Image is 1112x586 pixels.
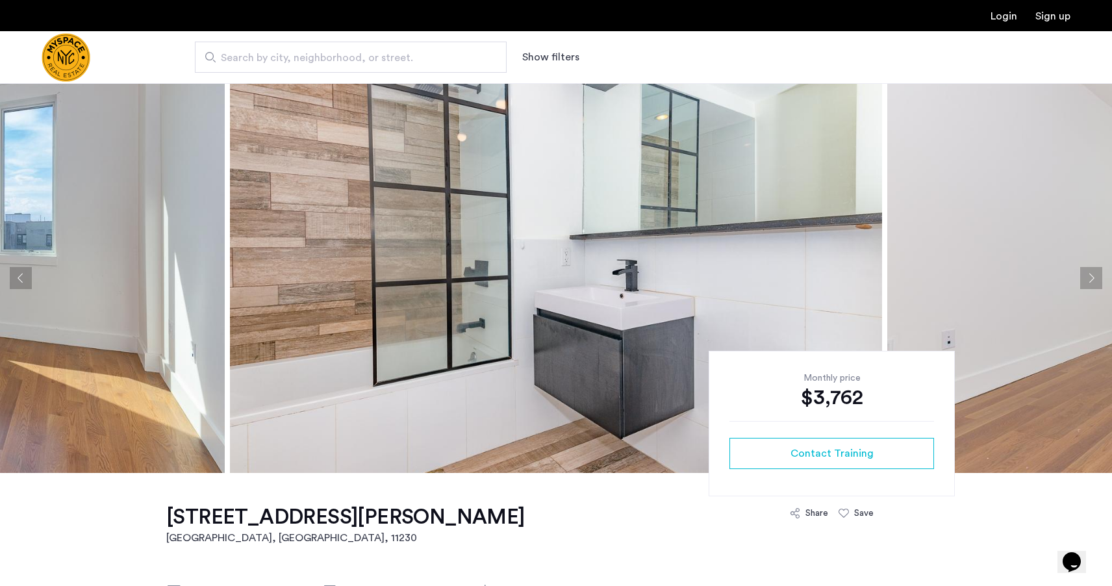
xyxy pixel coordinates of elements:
[790,446,874,461] span: Contact Training
[230,83,882,473] img: apartment
[166,530,525,546] h2: [GEOGRAPHIC_DATA], [GEOGRAPHIC_DATA] , 11230
[1080,267,1102,289] button: Next apartment
[166,504,525,530] h1: [STREET_ADDRESS][PERSON_NAME]
[166,504,525,546] a: [STREET_ADDRESS][PERSON_NAME][GEOGRAPHIC_DATA], [GEOGRAPHIC_DATA], 11230
[522,49,579,65] button: Show or hide filters
[729,438,934,469] button: button
[991,11,1017,21] a: Login
[729,372,934,385] div: Monthly price
[10,267,32,289] button: Previous apartment
[729,385,934,411] div: $3,762
[1035,11,1070,21] a: Registration
[805,507,828,520] div: Share
[1057,534,1099,573] iframe: chat widget
[42,33,90,82] a: Cazamio Logo
[221,50,470,66] span: Search by city, neighborhood, or street.
[42,33,90,82] img: logo
[854,507,874,520] div: Save
[195,42,507,73] input: Apartment Search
